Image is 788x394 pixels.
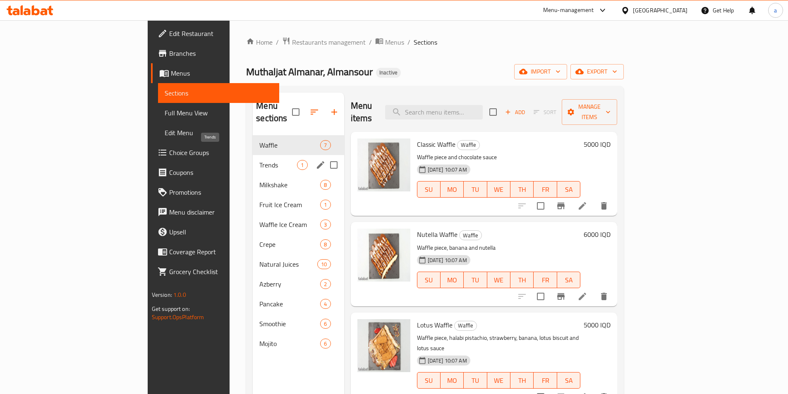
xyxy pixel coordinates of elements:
span: Select to update [532,288,549,305]
span: Waffle [457,140,479,150]
span: export [577,67,617,77]
h2: Menu items [351,100,376,124]
a: Promotions [151,182,279,202]
li: / [407,37,410,47]
span: a [774,6,777,15]
button: import [514,64,567,79]
span: MO [444,274,460,286]
button: TU [464,181,487,198]
span: SU [421,274,437,286]
span: Add item [502,106,528,119]
a: Menu disclaimer [151,202,279,222]
button: export [570,64,624,79]
div: Natural Juices [259,259,317,269]
span: Azberry [259,279,320,289]
div: [GEOGRAPHIC_DATA] [633,6,687,15]
button: Branch-specific-item [551,287,571,306]
nav: breadcrumb [246,37,624,48]
button: TU [464,272,487,288]
span: Edit Restaurant [169,29,273,38]
button: edit [314,159,327,171]
span: Sections [414,37,437,47]
span: 6 [321,340,330,348]
h6: 5000 IQD [584,319,611,331]
a: Branches [151,43,279,63]
div: Pancake [259,299,320,309]
div: Menu-management [543,5,594,15]
span: Coverage Report [169,247,273,257]
div: items [320,200,331,210]
span: Promotions [169,187,273,197]
span: FR [537,375,553,387]
span: Waffle [460,231,481,240]
div: items [320,239,331,249]
a: Menus [375,37,404,48]
div: Trends1edit [253,155,344,175]
a: Coupons [151,162,279,182]
div: Azberry2 [253,274,344,294]
button: SU [417,372,441,389]
span: [DATE] 10:07 AM [424,357,470,365]
span: Select section [484,103,502,121]
span: Nutella Waffle [417,228,457,241]
div: Milkshake [259,180,320,190]
span: 2 [321,280,330,288]
button: WE [487,272,510,288]
span: Menus [171,68,273,78]
div: items [317,259,331,269]
a: Grocery Checklist [151,262,279,282]
div: Smoothie [259,319,320,329]
div: Waffle [457,140,480,150]
button: FR [534,372,557,389]
span: Mojito [259,339,320,349]
span: 6 [321,320,330,328]
span: 1.0.0 [173,289,186,300]
span: Branches [169,48,273,58]
span: import [521,67,560,77]
img: Classic Waffle [357,138,410,191]
span: Sort sections [304,102,324,122]
div: Fruit Ice Cream1 [253,195,344,215]
span: SU [421,375,437,387]
span: 10 [318,260,330,268]
span: TU [467,184,484,196]
button: TH [510,372,534,389]
a: Menus [151,63,279,83]
span: 8 [321,181,330,189]
span: Upsell [169,227,273,237]
div: Waffle [454,321,477,331]
a: Edit menu item [577,291,587,301]
span: WE [491,375,507,387]
button: MO [441,272,464,288]
button: Branch-specific-item [551,196,571,216]
div: items [320,339,331,349]
button: WE [487,181,510,198]
span: FR [537,274,553,286]
img: Nutella Waffle [357,229,410,282]
span: 3 [321,221,330,229]
div: items [320,319,331,329]
div: items [320,220,331,229]
h6: 5000 IQD [584,138,611,150]
a: Coverage Report [151,242,279,262]
button: FR [534,181,557,198]
div: Fruit Ice Cream [259,200,320,210]
div: items [297,160,307,170]
span: Add [504,107,526,117]
span: 4 [321,300,330,308]
span: Inactive [376,69,401,76]
a: Choice Groups [151,143,279,162]
span: WE [491,184,507,196]
button: TU [464,372,487,389]
div: Waffle7 [253,135,344,155]
a: Sections [158,83,279,103]
span: SA [560,274,577,286]
span: WE [491,274,507,286]
span: Full Menu View [165,108,273,118]
div: Crepe [259,239,320,249]
span: Choice Groups [169,148,273,158]
div: Crepe8 [253,234,344,254]
span: Trends [259,160,297,170]
button: MO [441,372,464,389]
